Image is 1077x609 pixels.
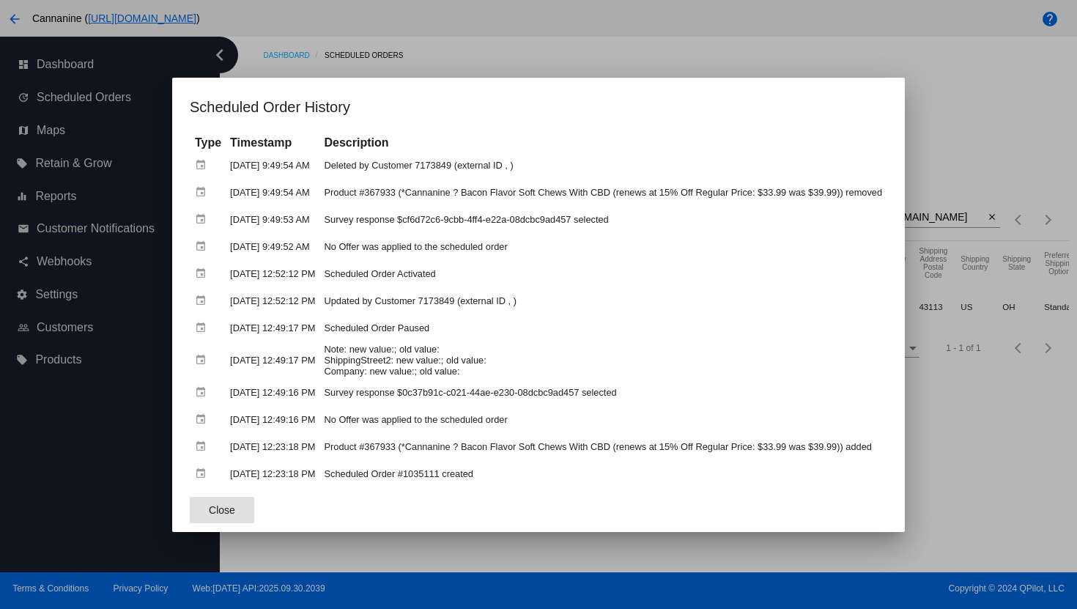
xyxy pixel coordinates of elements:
[226,207,319,232] td: [DATE] 9:49:53 AM
[195,208,212,231] mat-icon: event
[195,289,212,312] mat-icon: event
[321,315,887,341] td: Scheduled Order Paused
[195,235,212,258] mat-icon: event
[209,504,235,516] span: Close
[195,181,212,204] mat-icon: event
[226,380,319,405] td: [DATE] 12:49:16 PM
[226,342,319,378] td: [DATE] 12:49:17 PM
[321,261,887,287] td: Scheduled Order Activated
[226,407,319,432] td: [DATE] 12:49:16 PM
[321,288,887,314] td: Updated by Customer 7173849 (external ID , )
[321,434,887,459] td: Product #367933 (*Cannanine ? Bacon Flavor Soft Chews With CBD (renews at 15% Off Regular Price: ...
[195,435,212,458] mat-icon: event
[321,234,887,259] td: No Offer was applied to the scheduled order
[226,261,319,287] td: [DATE] 12:52:12 PM
[195,349,212,372] mat-icon: event
[226,434,319,459] td: [DATE] 12:23:18 PM
[321,207,887,232] td: Survey response $cf6d72c6-9cbb-4ff4-e22a-08dcbc9ad457 selected
[321,135,887,151] th: Description
[195,154,212,177] mat-icon: event
[191,135,225,151] th: Type
[321,152,887,178] td: Deleted by Customer 7173849 (external ID , )
[226,315,319,341] td: [DATE] 12:49:17 PM
[321,342,887,378] td: Note: new value:; old value: ShippingStreet2: new value:; old value: Company: new value:; old value:
[226,461,319,487] td: [DATE] 12:23:18 PM
[195,317,212,339] mat-icon: event
[321,380,887,405] td: Survey response $0c37b91c-c021-44ae-e230-08dcbc9ad457 selected
[195,462,212,485] mat-icon: event
[226,152,319,178] td: [DATE] 9:49:54 AM
[321,461,887,487] td: Scheduled Order #1035111 created
[195,408,212,431] mat-icon: event
[190,497,254,523] button: Close dialog
[195,262,212,285] mat-icon: event
[321,407,887,432] td: No Offer was applied to the scheduled order
[321,180,887,205] td: Product #367933 (*Cannanine ? Bacon Flavor Soft Chews With CBD (renews at 15% Off Regular Price: ...
[226,135,319,151] th: Timestamp
[195,381,212,404] mat-icon: event
[190,95,887,119] h1: Scheduled Order History
[226,288,319,314] td: [DATE] 12:52:12 PM
[226,234,319,259] td: [DATE] 9:49:52 AM
[226,180,319,205] td: [DATE] 9:49:54 AM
